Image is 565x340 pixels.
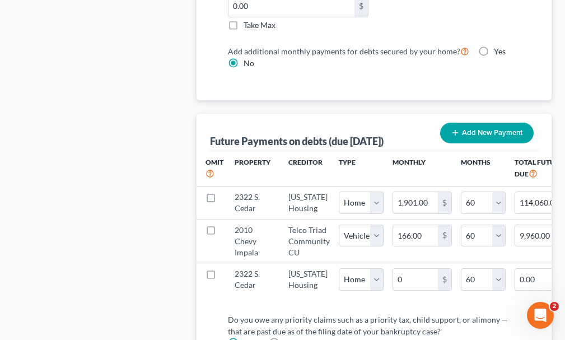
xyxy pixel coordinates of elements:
input: 0.00 [393,269,438,290]
span: Take Max [244,20,276,30]
th: Type [339,151,384,187]
th: Property [226,151,279,187]
iframe: Intercom live chat [527,302,554,329]
td: [US_STATE] Housing [279,263,339,296]
div: $ [438,225,451,246]
td: Telco Triad Community CU [279,219,339,263]
input: 0.00 [393,192,438,213]
button: Add New Payment [440,123,534,143]
td: 2010 Chevy Impala [226,219,279,263]
div: Future Payments on debts (due [DATE]) [210,134,384,148]
div: $ [438,192,451,213]
th: Omit [197,151,226,187]
div: $ [438,269,451,290]
input: 0.00 [515,192,560,213]
span: Yes [494,46,506,56]
input: 0.00 [515,225,560,246]
label: Do you owe any priority claims such as a priority tax, child support, or alimony ─ that are past ... [228,314,511,337]
td: 2322 S. Cedar [226,187,279,219]
th: Months [461,151,506,187]
input: 0.00 [393,225,438,246]
th: Creditor [279,151,339,187]
span: No [244,58,254,68]
th: Monthly [384,151,461,187]
input: 0.00 [515,269,560,290]
label: Add additional monthly payments for debts secured by your home? [228,44,469,58]
span: 2 [550,302,559,311]
td: [US_STATE] Housing [279,187,339,219]
td: 2322 S. Cedar [226,263,279,296]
